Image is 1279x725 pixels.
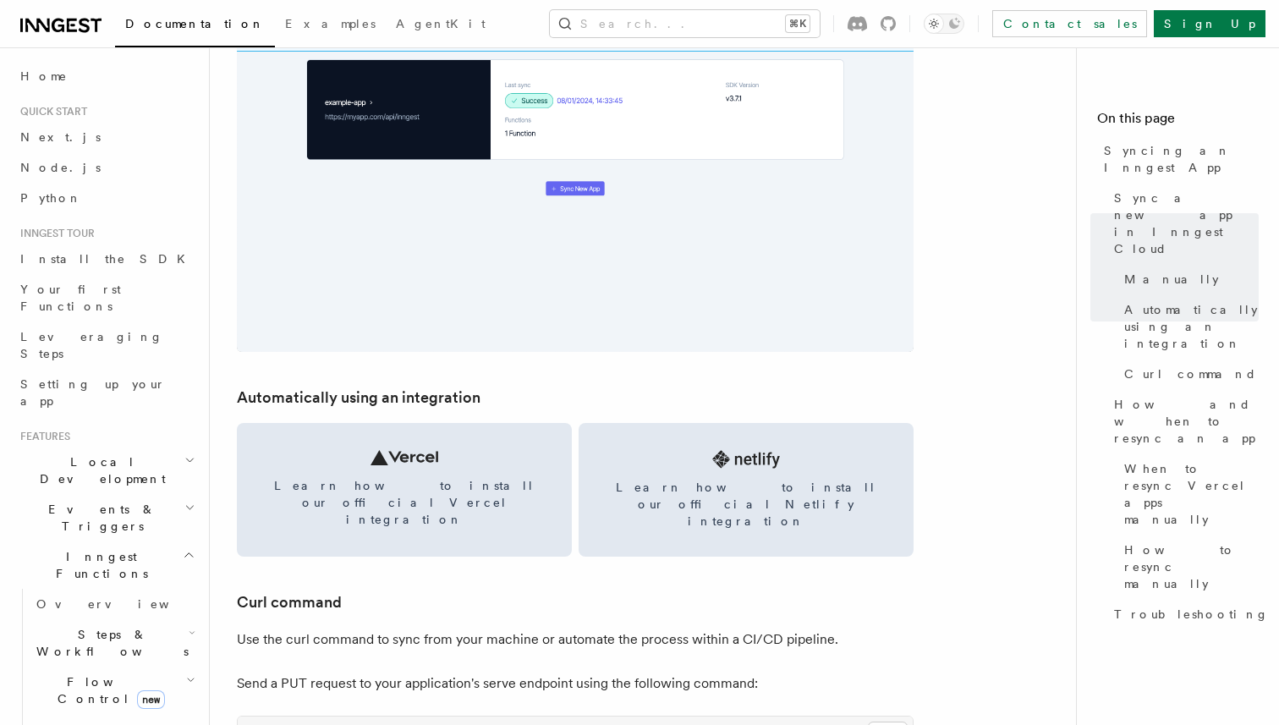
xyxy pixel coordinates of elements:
button: Steps & Workflows [30,619,199,667]
p: Send a PUT request to your application's serve endpoint using the following command: [237,672,914,695]
span: Flow Control [30,673,186,707]
span: Steps & Workflows [30,626,189,660]
a: Curl command [237,590,342,614]
a: AgentKit [386,5,496,46]
a: Documentation [115,5,275,47]
a: Learn how to install our official Netlify integration [579,423,914,557]
p: Use the curl command to sync from your machine or automate the process within a CI/CD pipeline. [237,628,914,651]
a: Examples [275,5,386,46]
span: Inngest tour [14,227,95,240]
button: Inngest Functions [14,541,199,589]
a: Python [14,183,199,213]
span: Local Development [14,453,184,487]
a: Leveraging Steps [14,321,199,369]
span: How to resync manually [1124,541,1259,592]
kbd: ⌘K [786,15,810,32]
span: Python [20,191,82,205]
a: Overview [30,589,199,619]
a: Node.js [14,152,199,183]
a: Syncing an Inngest App [1097,135,1259,183]
a: How to resync manually [1117,535,1259,599]
span: Learn how to install our official Netlify integration [599,479,893,530]
h4: On this page [1097,108,1259,135]
button: Search...⌘K [550,10,820,37]
span: Manually [1124,271,1219,288]
span: Curl command [1124,365,1257,382]
button: Toggle dark mode [924,14,964,34]
a: Install the SDK [14,244,199,274]
span: Automatically using an integration [1124,301,1259,352]
span: Leveraging Steps [20,330,163,360]
a: Your first Functions [14,274,199,321]
span: Troubleshooting [1114,606,1269,623]
a: Manually [1117,264,1259,294]
span: Your first Functions [20,283,121,313]
a: Curl command [1117,359,1259,389]
a: Contact sales [992,10,1147,37]
span: Node.js [20,161,101,174]
span: Examples [285,17,376,30]
a: Home [14,61,199,91]
span: Next.js [20,130,101,144]
a: How and when to resync an app [1107,389,1259,453]
a: Automatically using an integration [1117,294,1259,359]
a: Learn how to install our official Vercel integration [237,423,572,557]
span: When to resync Vercel apps manually [1124,460,1259,528]
span: Quick start [14,105,87,118]
span: Install the SDK [20,252,195,266]
button: Flow Controlnew [30,667,199,714]
span: Home [20,68,68,85]
span: Sync a new app in Inngest Cloud [1114,189,1259,257]
button: Local Development [14,447,199,494]
span: Documentation [125,17,265,30]
a: Troubleshooting [1107,599,1259,629]
a: Automatically using an integration [237,386,480,409]
a: Sync a new app in Inngest Cloud [1107,183,1259,264]
a: Next.js [14,122,199,152]
a: Sign Up [1154,10,1265,37]
span: Syncing an Inngest App [1104,142,1259,176]
span: Overview [36,597,211,611]
span: new [137,690,165,709]
span: How and when to resync an app [1114,396,1259,447]
span: Features [14,430,70,443]
a: Setting up your app [14,369,199,416]
button: Events & Triggers [14,494,199,541]
span: Setting up your app [20,377,166,408]
span: Learn how to install our official Vercel integration [257,477,552,528]
a: When to resync Vercel apps manually [1117,453,1259,535]
span: Inngest Functions [14,548,183,582]
span: Events & Triggers [14,501,184,535]
span: AgentKit [396,17,486,30]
